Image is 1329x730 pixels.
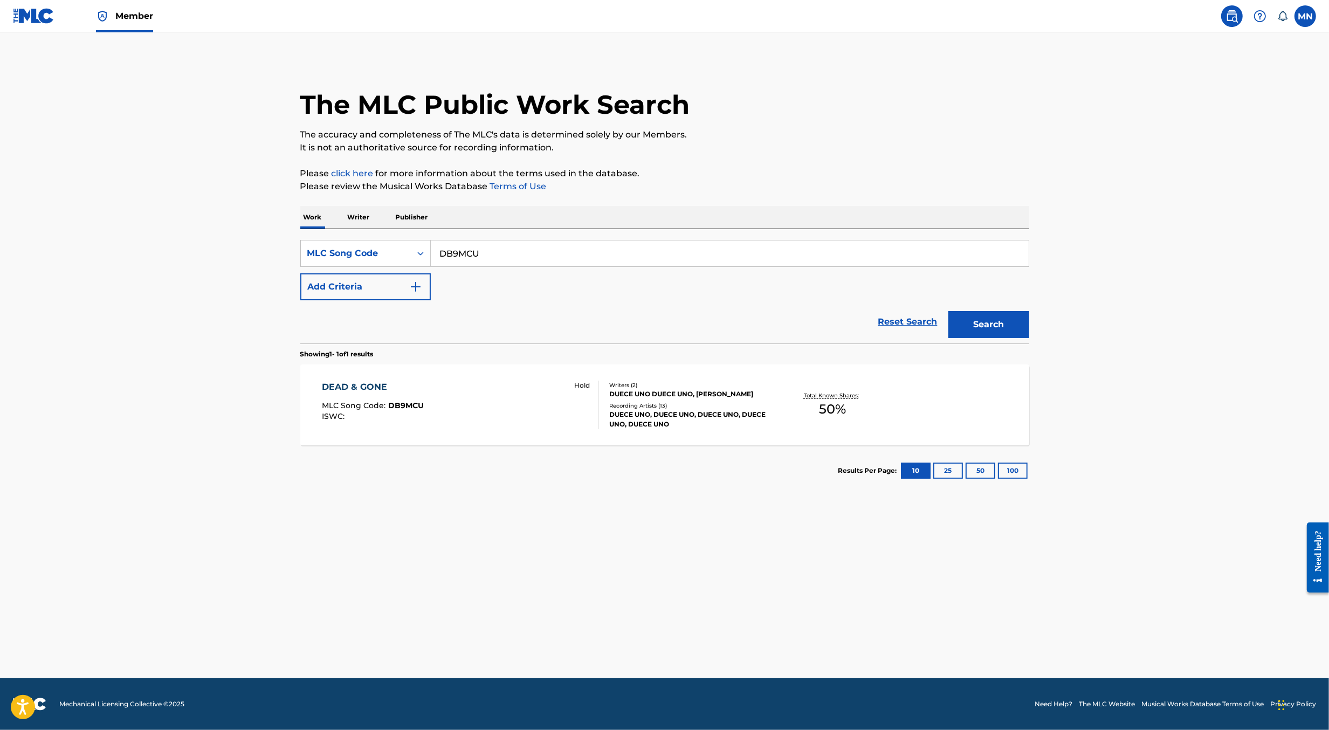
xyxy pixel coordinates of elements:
span: MLC Song Code : [322,401,388,410]
img: search [1225,10,1238,23]
div: DEAD & GONE [322,381,424,394]
a: Public Search [1221,5,1243,27]
a: Need Help? [1035,699,1072,709]
a: Terms of Use [488,181,547,191]
span: DB9MCU [388,401,424,410]
div: Drag [1278,689,1285,721]
span: 50 % [819,400,846,419]
button: Add Criteria [300,273,431,300]
div: Writers ( 2 ) [609,381,772,389]
p: It is not an authoritative source for recording information. [300,141,1029,154]
img: MLC Logo [13,8,54,24]
button: 50 [966,463,995,479]
div: DUECE UNO, DUECE UNO, DUECE UNO, DUECE UNO, DUECE UNO [609,410,772,429]
iframe: Chat Widget [1275,678,1329,730]
p: Showing 1 - 1 of 1 results [300,349,374,359]
iframe: Resource Center [1299,514,1329,601]
a: Privacy Policy [1270,699,1316,709]
img: 9d2ae6d4665cec9f34b9.svg [409,280,422,293]
p: Total Known Shares: [804,391,862,400]
p: The accuracy and completeness of The MLC's data is determined solely by our Members. [300,128,1029,141]
div: Help [1249,5,1271,27]
button: 100 [998,463,1028,479]
a: The MLC Website [1079,699,1135,709]
a: Musical Works Database Terms of Use [1141,699,1264,709]
button: 25 [933,463,963,479]
img: logo [13,698,46,711]
p: Hold [574,381,590,390]
p: Results Per Page: [838,466,900,476]
a: click here [332,168,374,178]
a: Reset Search [873,310,943,334]
span: Mechanical Licensing Collective © 2025 [59,699,184,709]
div: User Menu [1294,5,1316,27]
div: DUECE UNO DUECE UNO, [PERSON_NAME] [609,389,772,399]
p: Writer [345,206,373,229]
p: Please review the Musical Works Database [300,180,1029,193]
button: 10 [901,463,931,479]
a: DEAD & GONEMLC Song Code:DB9MCUISWC: HoldWriters (2)DUECE UNO DUECE UNO, [PERSON_NAME]Recording A... [300,364,1029,445]
form: Search Form [300,240,1029,343]
img: help [1254,10,1266,23]
div: Recording Artists ( 13 ) [609,402,772,410]
div: MLC Song Code [307,247,404,260]
p: Publisher [392,206,431,229]
h1: The MLC Public Work Search [300,88,690,121]
p: Please for more information about the terms used in the database. [300,167,1029,180]
p: Work [300,206,325,229]
span: Member [115,10,153,22]
img: Top Rightsholder [96,10,109,23]
span: ISWC : [322,411,347,421]
button: Search [948,311,1029,338]
div: Notifications [1277,11,1288,22]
